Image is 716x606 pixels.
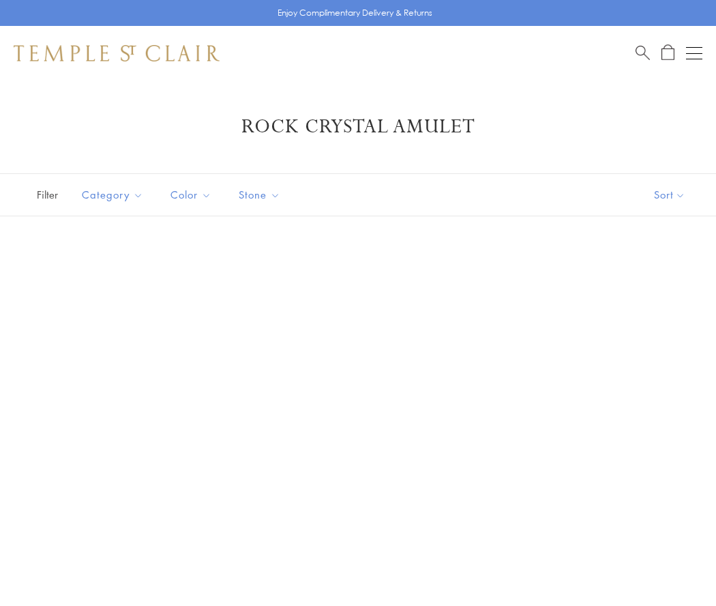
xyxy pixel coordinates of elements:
[623,174,716,216] button: Show sort by
[636,44,650,61] a: Search
[75,186,153,203] span: Category
[278,6,432,20] p: Enjoy Complimentary Delivery & Returns
[228,179,290,210] button: Stone
[34,115,682,139] h1: Rock Crystal Amulet
[14,45,220,61] img: Temple St. Clair
[160,179,222,210] button: Color
[661,44,674,61] a: Open Shopping Bag
[686,45,702,61] button: Open navigation
[164,186,222,203] span: Color
[72,179,153,210] button: Category
[232,186,290,203] span: Stone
